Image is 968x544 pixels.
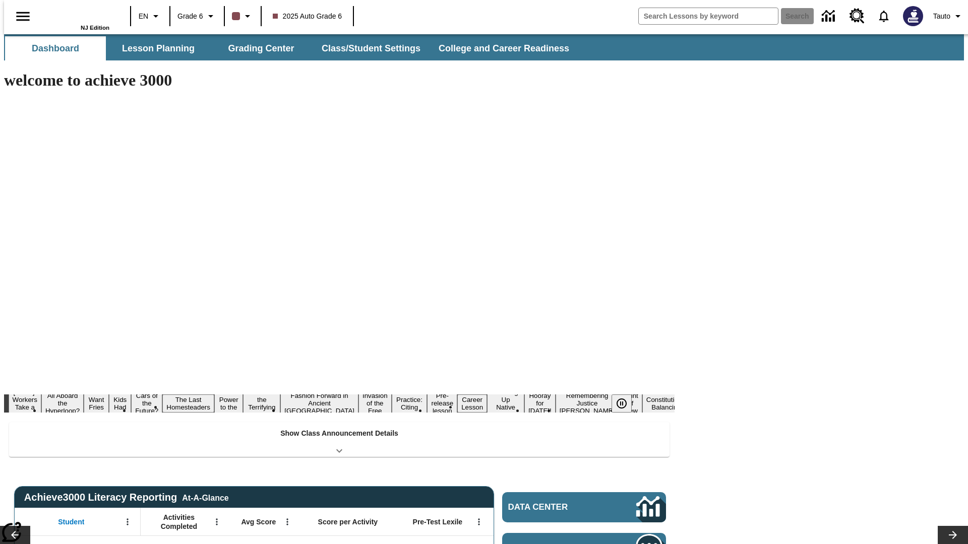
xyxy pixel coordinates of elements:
button: Slide 16 Remembering Justice O'Connor [556,390,619,416]
span: EN [139,11,148,22]
a: Resource Center, Will open in new tab [843,3,871,30]
button: Slide 9 Fashion Forward in Ancient Rome [280,390,358,416]
span: Avg Score [241,517,276,526]
button: Slide 1 Labor Day: Workers Take a Stand [9,387,41,420]
button: Grade: Grade 6, Select a grade [173,7,221,25]
p: Show Class Announcement Details [280,428,398,439]
button: Slide 14 Cooking Up Native Traditions [487,387,524,420]
div: Pause [612,394,642,413]
button: Slide 6 The Last Homesteaders [162,394,214,413]
button: Open Menu [471,514,487,529]
span: 2025 Auto Grade 6 [273,11,342,22]
button: Open Menu [120,514,135,529]
div: At-A-Glance [182,492,228,503]
button: Slide 18 The Constitution's Balancing Act [642,387,691,420]
div: SubNavbar [4,34,964,60]
h1: welcome to achieve 3000 [4,71,675,90]
span: Achieve3000 Literacy Reporting [24,492,229,503]
span: NJ Edition [81,25,109,31]
button: Class color is dark brown. Change class color [228,7,258,25]
span: Score per Activity [318,517,378,526]
button: Slide 13 Career Lesson [457,394,487,413]
img: Avatar [903,6,923,26]
input: search field [639,8,778,24]
button: Slide 4 Dirty Jobs Kids Had To Do [109,379,131,428]
button: Language: EN, Select a language [134,7,166,25]
div: Show Class Announcement Details [9,422,670,457]
span: Student [58,517,84,526]
button: Slide 15 Hooray for Constitution Day! [524,390,556,416]
button: Select a new avatar [897,3,929,29]
div: Home [44,4,109,31]
button: Lesson Planning [108,36,209,60]
button: Slide 5 Cars of the Future? [131,390,162,416]
button: Slide 11 Mixed Practice: Citing Evidence [392,387,428,420]
button: Open Menu [280,514,295,529]
a: Notifications [871,3,897,29]
span: Pre-Test Lexile [413,517,463,526]
button: Slide 3 Do You Want Fries With That? [84,379,109,428]
span: Tauto [933,11,950,22]
button: Profile/Settings [929,7,968,25]
button: Grading Center [211,36,312,60]
button: Slide 2 All Aboard the Hyperloop? [41,390,84,416]
button: Open Menu [209,514,224,529]
a: Data Center [502,492,666,522]
button: Pause [612,394,632,413]
a: Home [44,5,109,25]
button: Slide 10 The Invasion of the Free CD [358,383,392,424]
span: Data Center [508,502,602,512]
button: Slide 12 Pre-release lesson [427,390,457,416]
button: Class/Student Settings [314,36,429,60]
span: Grade 6 [177,11,203,22]
button: Slide 7 Solar Power to the People [214,387,244,420]
div: SubNavbar [4,36,578,60]
a: Data Center [816,3,843,30]
button: College and Career Readiness [431,36,577,60]
button: Lesson carousel, Next [938,526,968,544]
button: Open side menu [8,2,38,31]
button: Dashboard [5,36,106,60]
button: Slide 8 Attack of the Terrifying Tomatoes [243,387,280,420]
span: Activities Completed [146,513,212,531]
